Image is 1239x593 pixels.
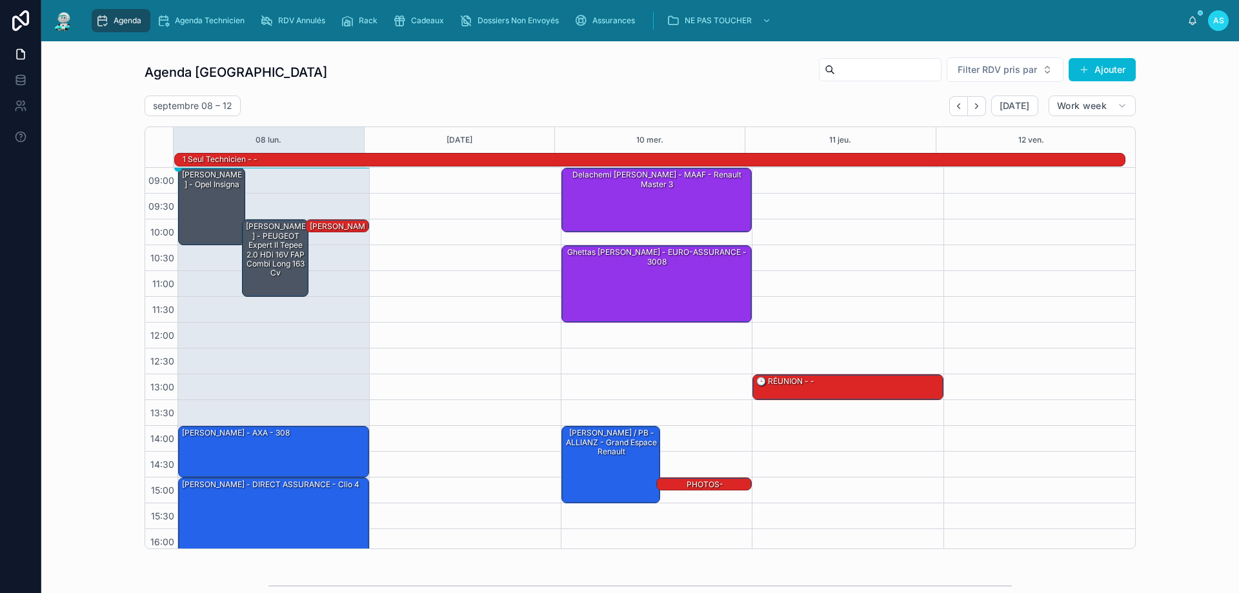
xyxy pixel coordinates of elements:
[1213,15,1224,26] span: AS
[411,15,444,26] span: Cadeaux
[1069,58,1136,81] button: Ajouter
[145,201,177,212] span: 09:30
[968,96,986,116] button: Next
[92,9,150,32] a: Agenda
[991,95,1038,116] button: [DATE]
[256,127,281,153] button: 08 lun.
[147,252,177,263] span: 10:30
[562,427,660,503] div: [PERSON_NAME] / PB - ALLIANZ - Grand espace Renault
[145,63,327,81] h1: Agenda [GEOGRAPHIC_DATA]
[478,15,559,26] span: Dossiers Non Envoyés
[181,169,244,190] div: [PERSON_NAME] - Opel insigna
[564,169,751,190] div: Delachemi [PERSON_NAME] - MAAF - Renault master 3
[337,9,387,32] a: Rack
[147,226,177,237] span: 10:00
[181,479,361,490] div: [PERSON_NAME] - DIRECT ASSURANCE - Clio 4
[149,278,177,289] span: 11:00
[181,427,291,439] div: [PERSON_NAME] - AXA - 308
[147,459,177,470] span: 14:30
[181,153,259,166] div: 1 seul technicien - -
[456,9,568,32] a: Dossiers Non Envoyés
[592,15,635,26] span: Assurances
[245,221,308,279] div: [PERSON_NAME] - PEUGEOT Expert II Tepee 2.0 HDi 16V FAP Combi long 163 cv
[147,330,177,341] span: 12:00
[256,9,334,32] a: RDV Annulés
[685,15,752,26] span: NE PAS TOUCHER
[958,63,1037,76] span: Filter RDV pris par
[562,168,752,232] div: Delachemi [PERSON_NAME] - MAAF - Renault master 3
[570,9,644,32] a: Assurances
[148,485,177,496] span: 15:00
[179,168,245,245] div: [PERSON_NAME] - Opel insigna
[753,375,943,399] div: 🕒 RÉUNION - -
[947,57,1063,82] button: Select Button
[179,478,368,554] div: [PERSON_NAME] - DIRECT ASSURANCE - Clio 4
[564,246,751,268] div: Ghettas [PERSON_NAME] - EURO-ASSURANCE - 3008
[85,6,1187,35] div: scrollable content
[153,99,232,112] h2: septembre 08 – 12
[179,427,368,477] div: [PERSON_NAME] - AXA - 308
[147,433,177,444] span: 14:00
[308,221,368,251] div: [PERSON_NAME] - Jeep Renegade
[52,10,75,31] img: App logo
[829,127,851,153] button: 11 jeu.
[663,9,778,32] a: NE PAS TOUCHER
[447,127,472,153] button: [DATE]
[949,96,968,116] button: Back
[147,381,177,392] span: 13:00
[149,304,177,315] span: 11:30
[148,510,177,521] span: 15:30
[755,376,816,387] div: 🕒 RÉUNION - -
[147,536,177,547] span: 16:00
[389,9,453,32] a: Cadeaux
[1000,100,1030,112] span: [DATE]
[359,15,378,26] span: Rack
[636,127,663,153] button: 10 mer.
[1057,100,1107,112] span: Work week
[147,407,177,418] span: 13:30
[145,175,177,186] span: 09:00
[564,427,660,457] div: [PERSON_NAME] / PB - ALLIANZ - Grand espace Renault
[243,220,308,296] div: [PERSON_NAME] - PEUGEOT Expert II Tepee 2.0 HDi 16V FAP Combi long 163 cv
[175,15,245,26] span: Agenda Technicien
[114,15,141,26] span: Agenda
[278,15,325,26] span: RDV Annulés
[181,154,259,165] div: 1 seul technicien - -
[657,478,751,491] div: PHOTOS-[PERSON_NAME] / TPANO - ALLIANZ - Grand espace Renault
[562,246,752,322] div: Ghettas [PERSON_NAME] - EURO-ASSURANCE - 3008
[1049,95,1136,116] button: Work week
[306,220,368,233] div: [PERSON_NAME] - Jeep Renegade
[153,9,254,32] a: Agenda Technicien
[147,356,177,367] span: 12:30
[1018,127,1044,153] button: 12 ven.
[659,479,750,519] div: PHOTOS-[PERSON_NAME] / TPANO - ALLIANZ - Grand espace Renault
